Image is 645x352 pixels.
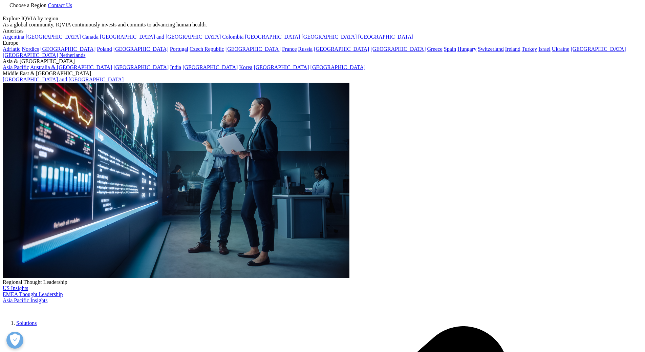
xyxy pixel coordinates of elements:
a: Russia [298,46,313,52]
a: [GEOGRAPHIC_DATA] and [GEOGRAPHIC_DATA] [100,34,221,40]
a: Spain [444,46,456,52]
a: Ukraine [552,46,569,52]
a: [GEOGRAPHIC_DATA] and [GEOGRAPHIC_DATA] [3,77,124,82]
a: [GEOGRAPHIC_DATA] [302,34,357,40]
a: Argentina [3,34,24,40]
div: Americas [3,28,642,34]
a: Colombia [222,34,243,40]
a: [GEOGRAPHIC_DATA] [370,46,426,52]
a: [GEOGRAPHIC_DATA] [254,64,309,70]
a: Ireland [505,46,520,52]
div: As a global community, IQVIA continuously invests and commits to advancing human health. [3,22,642,28]
a: Poland [97,46,112,52]
a: Portugal [170,46,188,52]
a: [GEOGRAPHIC_DATA] [571,46,626,52]
div: Asia & [GEOGRAPHIC_DATA] [3,58,642,64]
a: Australia & [GEOGRAPHIC_DATA] [30,64,112,70]
a: [GEOGRAPHIC_DATA] [358,34,413,40]
div: Europe [3,40,642,46]
a: Korea [239,64,252,70]
a: EMEA Thought Leadership [3,291,63,297]
button: Apri preferenze [6,332,23,349]
a: Hungary [457,46,476,52]
a: Contact Us [48,2,72,8]
a: Netherlands [59,52,85,58]
a: France [282,46,297,52]
div: Middle East & [GEOGRAPHIC_DATA] [3,70,642,77]
a: Czech Republic [190,46,224,52]
a: Solutions [16,320,37,326]
a: [GEOGRAPHIC_DATA] [225,46,281,52]
a: Adriatic [3,46,20,52]
a: [GEOGRAPHIC_DATA] [26,34,81,40]
a: [GEOGRAPHIC_DATA] [113,46,169,52]
a: Turkey [522,46,537,52]
a: Canada [82,34,99,40]
a: India [170,64,181,70]
a: [GEOGRAPHIC_DATA] [310,64,366,70]
a: Asia Pacific Insights [3,297,47,303]
a: Greece [427,46,442,52]
a: Asia Pacific [3,64,29,70]
a: [GEOGRAPHIC_DATA] [314,46,369,52]
div: Regional Thought Leadership [3,279,642,285]
span: Choose a Region [9,2,46,8]
img: 2093_analyzing-data-using-big-screen-display-and-laptop.png [3,83,349,278]
a: [GEOGRAPHIC_DATA] [3,52,58,58]
a: [GEOGRAPHIC_DATA] [245,34,300,40]
div: Explore IQVIA by region [3,16,642,22]
a: [GEOGRAPHIC_DATA] [40,46,95,52]
a: [GEOGRAPHIC_DATA] [113,64,169,70]
a: Nordics [22,46,39,52]
img: IQVIA Healthcare Information Technology and Pharma Clinical Research Company [3,304,57,313]
a: US Insights [3,285,28,291]
a: Israel [538,46,551,52]
a: Switzerland [478,46,503,52]
a: [GEOGRAPHIC_DATA] [182,64,238,70]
